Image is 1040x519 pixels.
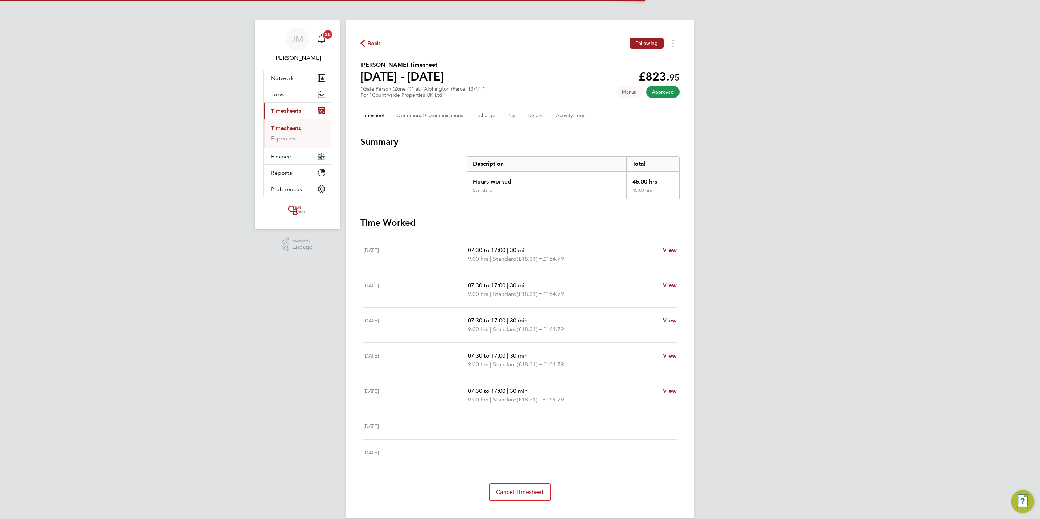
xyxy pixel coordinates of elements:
[626,188,679,199] div: 45.00 hrs
[263,54,331,62] span: Jack Mott
[291,34,304,44] span: JM
[626,172,679,188] div: 45.00 hrs
[1011,490,1034,513] button: Engage Resource Center
[635,40,658,46] span: Following
[490,291,491,297] span: |
[493,395,517,404] span: Standard
[646,86,680,98] span: This timesheet has been approved.
[663,352,677,359] span: View
[616,86,643,98] span: This timesheet was manually created.
[363,448,468,457] div: [DATE]
[264,181,331,197] button: Preferences
[510,352,528,359] span: 30 min
[271,75,294,82] span: Network
[507,352,508,359] span: |
[490,255,491,262] span: |
[493,360,517,369] span: Standard
[367,39,381,48] span: Back
[264,165,331,181] button: Reports
[517,326,543,333] span: (£18.31) =
[543,255,564,262] span: £164.79
[543,291,564,297] span: £164.79
[264,86,331,102] button: Jobs
[467,157,626,171] div: Description
[468,247,505,254] span: 07:30 to 17:00
[360,107,385,124] button: Timesheet
[264,70,331,86] button: Network
[510,317,528,324] span: 30 min
[363,316,468,334] div: [DATE]
[360,86,485,98] div: "Gate Person (Zone 4)" at "Alphington (Parcel 13/14)"
[489,483,551,501] button: Cancel Timesheet
[263,28,331,62] a: JM[PERSON_NAME]
[663,246,677,255] a: View
[271,125,301,132] a: Timesheets
[528,107,544,124] button: Details
[360,39,381,48] button: Back
[626,157,679,171] div: Total
[360,61,444,69] h2: [PERSON_NAME] Timesheet
[473,188,492,193] div: Standard
[314,28,329,51] a: 20
[510,387,528,394] span: 30 min
[292,238,313,244] span: Powered by
[543,326,564,333] span: £164.79
[468,352,505,359] span: 07:30 to 17:00
[669,72,680,83] span: 95
[360,136,680,501] section: Timesheet
[468,282,505,289] span: 07:30 to 17:00
[468,423,471,429] span: –
[507,387,508,394] span: |
[666,38,680,49] button: Timesheets Menu
[363,422,468,431] div: [DATE]
[663,351,677,360] a: View
[264,119,331,148] div: Timesheets
[663,282,677,289] span: View
[507,317,508,324] span: |
[517,396,543,403] span: (£18.31) =
[360,136,680,148] h3: Summary
[493,290,517,298] span: Standard
[490,396,491,403] span: |
[663,317,677,324] span: View
[490,326,491,333] span: |
[496,489,544,496] span: Cancel Timesheet
[468,291,488,297] span: 9.00 hrs
[663,387,677,394] span: View
[271,153,291,160] span: Finance
[493,255,517,263] span: Standard
[287,205,308,216] img: oneillandbrennan-logo-retina.png
[663,281,677,290] a: View
[510,247,528,254] span: 30 min
[323,30,332,39] span: 20
[663,247,677,254] span: View
[507,107,516,124] button: Pay
[467,172,626,188] div: Hours worked
[271,135,296,142] a: Expenses
[507,282,508,289] span: |
[517,291,543,297] span: (£18.31) =
[468,361,488,368] span: 9.00 hrs
[292,244,313,250] span: Engage
[467,156,680,199] div: Summary
[490,361,491,368] span: |
[360,92,485,98] div: For "Countryside Properties UK Ltd"
[271,186,302,193] span: Preferences
[493,325,517,334] span: Standard
[510,282,528,289] span: 30 min
[543,396,564,403] span: £164.79
[468,387,505,394] span: 07:30 to 17:00
[255,20,340,229] nav: Main navigation
[556,107,586,124] button: Activity Logs
[360,217,680,228] h3: Time Worked
[517,361,543,368] span: (£18.31) =
[271,107,301,114] span: Timesheets
[468,317,505,324] span: 07:30 to 17:00
[363,351,468,369] div: [DATE]
[663,316,677,325] a: View
[468,449,471,456] span: –
[396,107,467,124] button: Operational Communications
[363,387,468,404] div: [DATE]
[478,107,496,124] button: Charge
[468,326,488,333] span: 9.00 hrs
